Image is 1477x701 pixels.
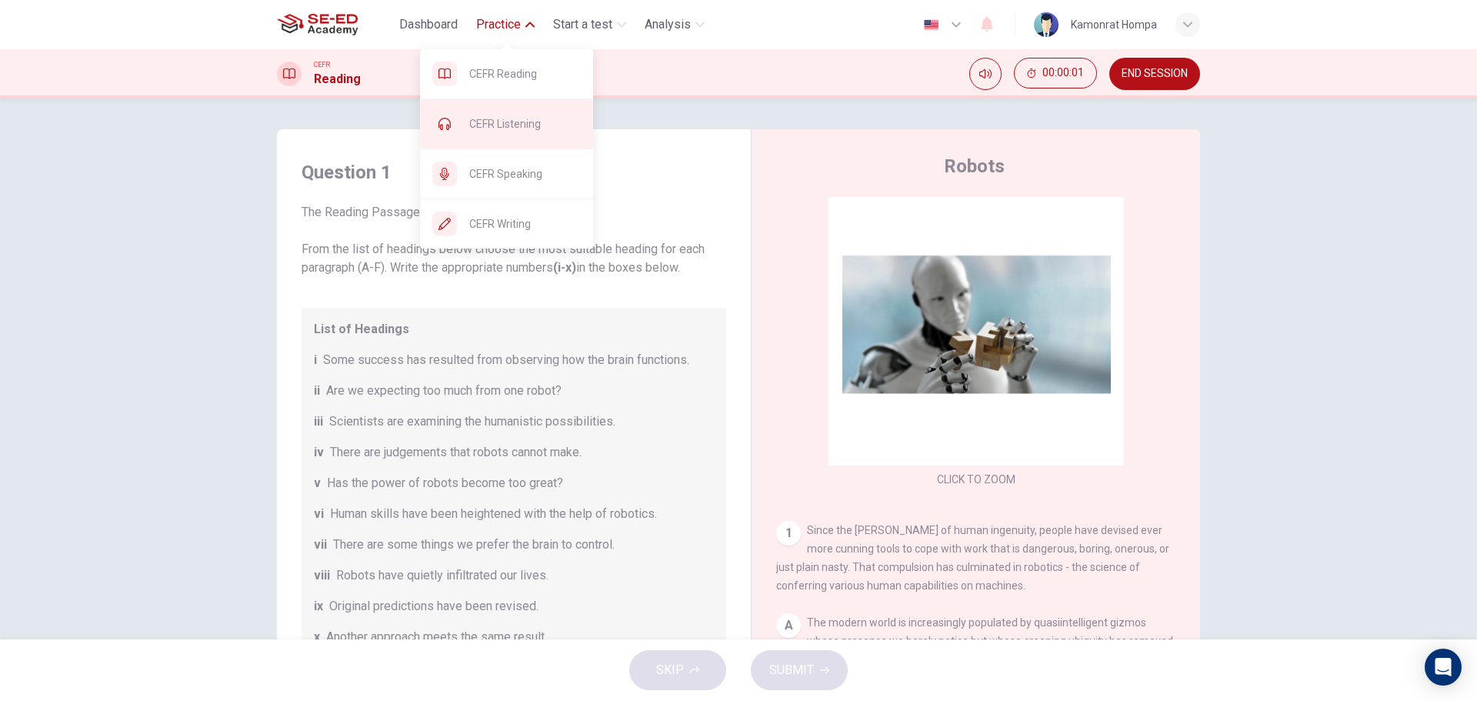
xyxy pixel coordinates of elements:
[277,9,358,40] img: SE-ED Academy logo
[1425,649,1462,686] div: Open Intercom Messenger
[326,382,562,400] span: Are we expecting too much from one robot?
[314,382,320,400] span: ii
[553,15,612,34] span: Start a test
[314,474,321,492] span: v
[329,597,538,616] span: Original predictions have been revised.
[553,260,576,275] b: (i-x)
[302,160,726,185] h4: Question 1
[336,566,548,585] span: Robots have quietly infiltrated our lives.
[944,154,1005,179] h4: Robots
[638,11,711,38] button: Analysis
[314,566,330,585] span: viii
[420,99,593,149] div: CEFR Listening
[1014,58,1097,90] div: Hide
[314,505,324,523] span: vi
[922,19,941,31] img: en
[1042,67,1084,79] span: 00:00:01
[470,11,541,38] button: Practice
[1071,15,1157,34] div: Kamonrat Hompa
[277,9,393,40] a: SE-ED Academy logo
[327,474,563,492] span: Has the power of robots become too great?
[314,412,323,431] span: iii
[969,58,1002,90] div: Mute
[329,412,615,431] span: Scientists are examining the humanistic possibilities.
[776,613,801,638] div: A
[314,351,317,369] span: i
[330,505,657,523] span: Human skills have been heightened with the help of robotics.
[1109,58,1200,90] button: END SESSION
[330,443,582,462] span: There are judgements that robots cannot make.
[314,597,323,616] span: ix
[476,15,521,34] span: Practice
[314,59,330,70] span: CEFR
[1014,58,1097,88] button: 00:00:01
[1122,68,1188,80] span: END SESSION
[314,536,327,554] span: vii
[469,165,581,183] span: CEFR Speaking
[314,628,320,646] span: x
[314,70,361,88] h1: Reading
[420,149,593,199] div: CEFR Speaking
[314,320,714,339] span: List of Headings
[326,628,547,646] span: Another approach meets the same result.
[645,15,691,34] span: Analysis
[420,49,593,98] div: CEFR Reading
[393,11,464,38] button: Dashboard
[333,536,615,554] span: There are some things we prefer the brain to control.
[399,15,458,34] span: Dashboard
[420,199,593,249] div: CEFR Writing
[323,351,689,369] span: Some success has resulted from observing how the brain functions.
[469,115,581,133] span: CEFR Listening
[1034,12,1059,37] img: Profile picture
[776,524,1169,592] span: Since the [PERSON_NAME] of human ingenuity, people have devised ever more cunning tools to cope w...
[469,215,581,233] span: CEFR Writing
[776,521,801,546] div: 1
[314,443,324,462] span: iv
[302,203,726,277] span: The Reading Passage has seven paragraphs . From the list of headings below choose the most suitab...
[547,11,632,38] button: Start a test
[469,65,581,83] span: CEFR Reading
